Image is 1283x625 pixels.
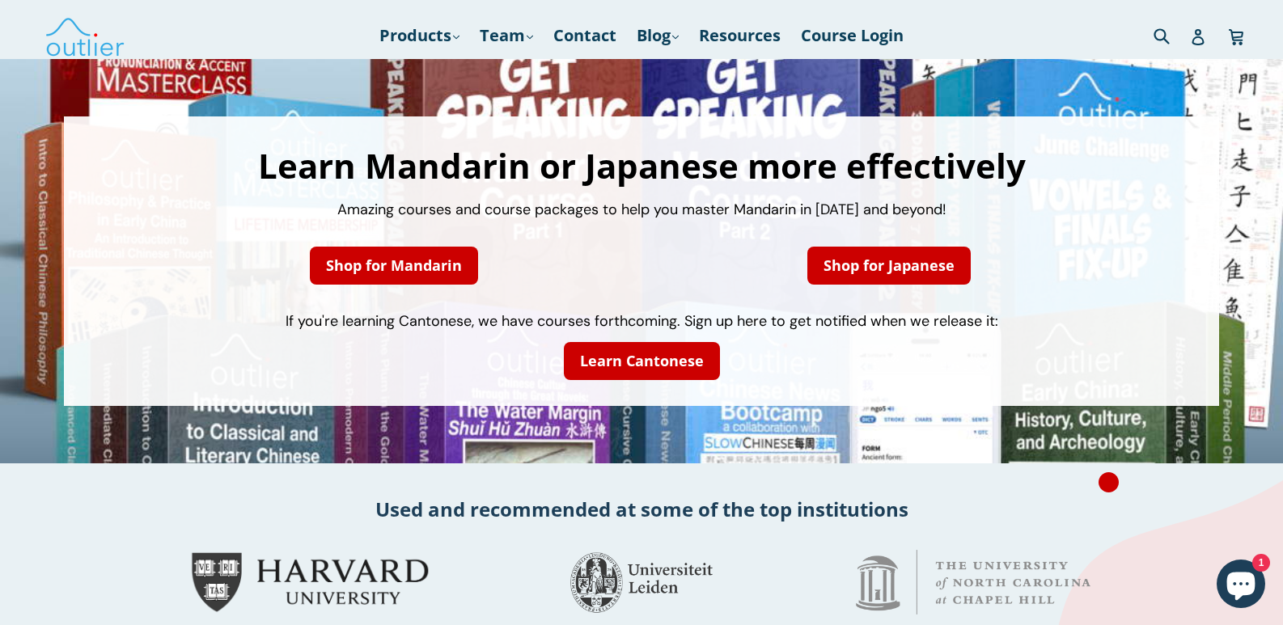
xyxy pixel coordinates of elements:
inbox-online-store-chat: Shopify online store chat [1212,560,1270,612]
img: Outlier Linguistics [44,12,125,59]
a: Resources [691,21,789,50]
input: Search [1150,19,1194,52]
a: Contact [545,21,625,50]
a: Course Login [793,21,912,50]
a: Blog [629,21,687,50]
a: Shop for Japanese [807,247,971,285]
a: Products [371,21,468,50]
a: Team [472,21,541,50]
a: Learn Cantonese [564,342,720,380]
h1: Learn Mandarin or Japanese more effectively [80,149,1203,183]
a: Shop for Mandarin [310,247,478,285]
span: If you're learning Cantonese, we have courses forthcoming. Sign up here to get notified when we r... [286,311,998,331]
span: Amazing courses and course packages to help you master Mandarin in [DATE] and beyond! [337,200,946,219]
